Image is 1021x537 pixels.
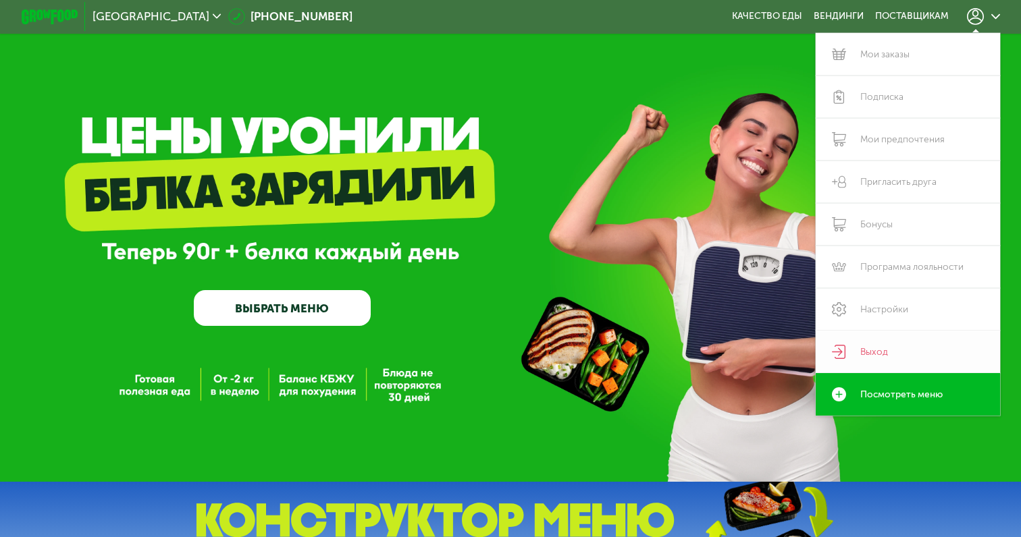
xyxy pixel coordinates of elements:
[816,373,1000,416] a: Посмотреть меню
[816,203,1000,246] a: Бонусы
[816,331,1000,373] a: Выход
[816,33,1000,76] a: Мои заказы
[875,11,949,22] div: поставщикам
[228,8,353,25] a: [PHONE_NUMBER]
[816,246,1000,288] a: Программа лояльности
[93,11,209,22] span: [GEOGRAPHIC_DATA]
[816,288,1000,331] a: Настройки
[814,11,864,22] a: Вендинги
[816,161,1000,203] a: Пригласить друга
[194,290,370,325] a: ВЫБРАТЬ МЕНЮ
[732,11,802,22] a: Качество еды
[816,118,1000,161] a: Мои предпочтения
[816,76,1000,118] a: Подписка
